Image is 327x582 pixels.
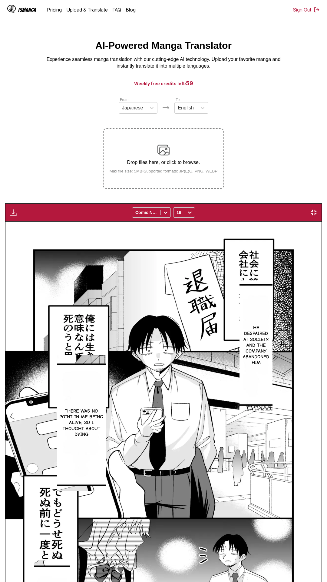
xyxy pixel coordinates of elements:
[18,7,36,13] div: IsManga
[120,98,128,102] label: From
[7,5,47,15] a: IsManga LogoIsManga
[10,209,17,216] img: Download translated images
[105,160,223,165] p: Drop files here, or click to browse.
[7,5,16,13] img: IsManga Logo
[42,56,285,70] p: Experience seamless manga translation with our cutting-edge AI technology. Upload your favorite m...
[15,79,312,87] h3: Weekly free credits left:
[126,7,136,13] a: Blog
[47,7,62,13] a: Pricing
[95,40,232,51] h1: AI-Powered Manga Translator
[113,7,121,13] a: FAQ
[310,209,317,216] img: Exit fullscreen
[293,7,320,13] button: Sign Out
[314,7,320,13] img: Sign out
[105,169,223,173] small: Max file size: 5MB • Supported formats: JP(E)G, PNG, WEBP
[239,324,272,367] p: He despaired at society, and the company abandoned him
[176,98,180,102] label: To
[67,7,108,13] a: Upload & Translate
[186,80,193,86] span: 59
[57,407,106,439] p: There was no point in me being alive, so I thought about dying
[162,104,170,111] img: Languages icon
